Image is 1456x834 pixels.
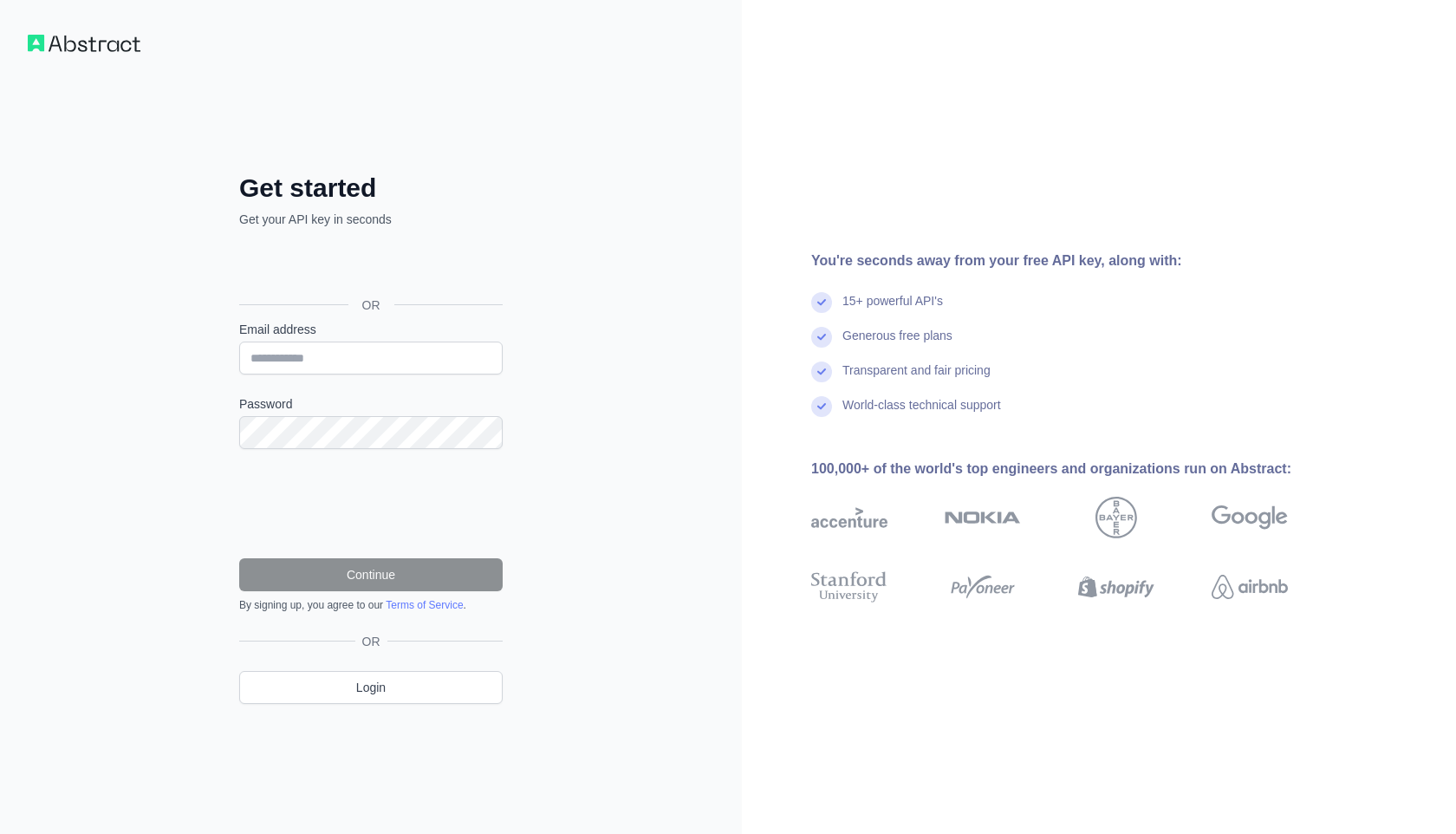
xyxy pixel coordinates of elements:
div: Transparent and fair pricing [842,362,991,396]
img: shopify [1078,568,1154,606]
p: Get your API key in seconds [239,211,503,228]
div: 100,000+ of the world's top engineers and organizations run on Abstract: [811,459,1343,479]
iframe: Sign in with Google Button [231,247,508,285]
img: check mark [811,362,832,382]
button: Continue [239,558,503,591]
a: Terms of Service [386,599,463,611]
div: 15+ powerful API's [842,292,943,327]
img: bayer [1095,497,1137,538]
iframe: reCAPTCHA [239,470,503,538]
img: airbnb [1212,568,1288,606]
div: You're seconds away from your free API key, along with: [811,251,1343,271]
span: OR [355,633,387,650]
div: World-class technical support [842,396,1001,431]
label: Password [239,395,503,413]
img: check mark [811,292,832,313]
img: accenture [811,497,887,538]
img: check mark [811,327,832,348]
img: nokia [945,497,1021,538]
div: By signing up, you agree to our . [239,598,503,612]
div: Generous free plans [842,327,952,362]
a: Login [239,671,503,704]
img: google [1212,497,1288,538]
img: Workflow [28,35,140,52]
h2: Get started [239,173,503,204]
img: payoneer [945,568,1021,606]
img: stanford university [811,568,887,606]
label: Email address [239,321,503,338]
span: OR [348,296,394,314]
img: check mark [811,396,832,417]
